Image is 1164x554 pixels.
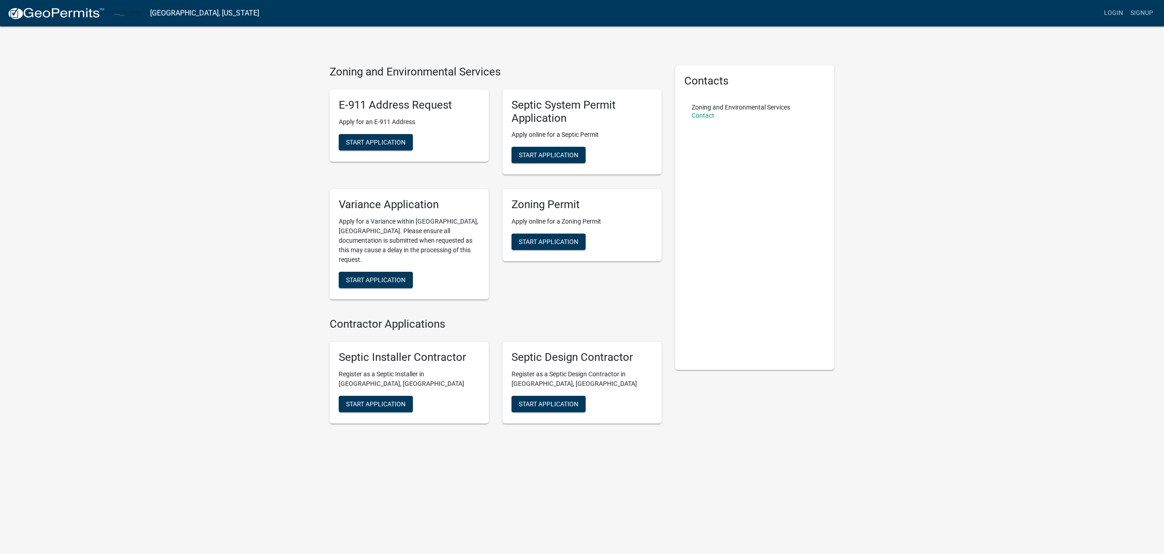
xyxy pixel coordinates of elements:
[512,147,586,163] button: Start Application
[519,238,578,245] span: Start Application
[346,276,406,284] span: Start Application
[512,217,652,226] p: Apply online for a Zoning Permit
[330,318,662,431] wm-workflow-list-section: Contractor Applications
[512,130,652,140] p: Apply online for a Septic Permit
[1127,5,1157,22] a: Signup
[519,400,578,407] span: Start Application
[339,134,413,150] button: Start Application
[519,151,578,159] span: Start Application
[339,99,480,112] h5: E-911 Address Request
[339,272,413,288] button: Start Application
[512,351,652,364] h5: Septic Design Contractor
[339,198,480,211] h5: Variance Application
[339,217,480,265] p: Apply for a Variance within [GEOGRAPHIC_DATA], [GEOGRAPHIC_DATA]. Please ensure all documentation...
[346,400,406,407] span: Start Application
[692,112,714,119] a: Contact
[330,318,662,331] h4: Contractor Applications
[346,138,406,145] span: Start Application
[512,234,586,250] button: Start Application
[112,7,143,19] img: Carlton County, Minnesota
[512,369,652,389] p: Register as a Septic Design Contractor in [GEOGRAPHIC_DATA], [GEOGRAPHIC_DATA]
[512,198,652,211] h5: Zoning Permit
[1100,5,1127,22] a: Login
[339,369,480,389] p: Register as a Septic Installer in [GEOGRAPHIC_DATA], [GEOGRAPHIC_DATA]
[684,75,825,88] h5: Contacts
[692,104,790,110] p: Zoning and Environmental Services
[339,396,413,412] button: Start Application
[339,117,480,127] p: Apply for an E-911 Address
[512,99,652,125] h5: Septic System Permit Application
[512,396,586,412] button: Start Application
[339,351,480,364] h5: Septic Installer Contractor
[330,65,662,79] h4: Zoning and Environmental Services
[150,5,259,21] a: [GEOGRAPHIC_DATA], [US_STATE]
